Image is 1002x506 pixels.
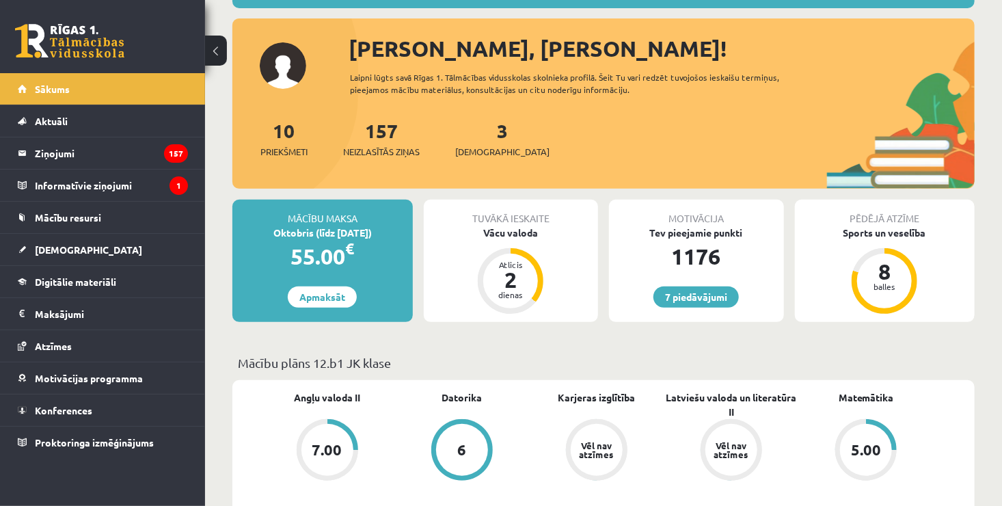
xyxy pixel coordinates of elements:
[312,442,342,457] div: 7.00
[288,287,357,308] a: Apmaksāt
[343,118,420,159] a: 157Neizlasītās ziņas
[653,287,739,308] a: 7 piedāvājumi
[490,291,531,299] div: dienas
[18,298,188,330] a: Maksājumi
[609,226,784,240] div: Tev pieejamie punkti
[345,239,354,258] span: €
[18,395,188,426] a: Konferences
[864,261,905,282] div: 8
[795,200,975,226] div: Pēdējā atzīme
[795,226,975,316] a: Sports un veselība 8 balles
[490,269,531,291] div: 2
[349,32,975,65] div: [PERSON_NAME], [PERSON_NAME]!
[35,340,72,352] span: Atzīmes
[712,441,750,459] div: Vēl nav atzīmes
[578,441,616,459] div: Vēl nav atzīmes
[350,71,796,96] div: Laipni lūgts savā Rīgas 1. Tālmācības vidusskolas skolnieka profilā. Šeit Tu vari redzēt tuvojošo...
[35,243,142,256] span: [DEMOGRAPHIC_DATA]
[839,390,894,405] a: Matemātika
[35,83,70,95] span: Sākums
[260,118,308,159] a: 10Priekšmeti
[424,200,599,226] div: Tuvākā ieskaite
[864,282,905,291] div: balles
[35,137,188,169] legend: Ziņojumi
[18,137,188,169] a: Ziņojumi157
[15,24,124,58] a: Rīgas 1. Tālmācības vidusskola
[851,442,881,457] div: 5.00
[35,372,143,384] span: Motivācijas programma
[238,354,969,372] p: Mācību plāns 12.b1 JK klase
[795,226,975,240] div: Sports un veselība
[18,330,188,362] a: Atzīmes
[455,118,550,159] a: 3[DEMOGRAPHIC_DATA]
[609,240,784,273] div: 1176
[260,145,308,159] span: Priekšmeti
[18,73,188,105] a: Sākums
[18,362,188,394] a: Motivācijas programma
[455,145,550,159] span: [DEMOGRAPHIC_DATA]
[232,240,413,273] div: 55.00
[35,170,188,201] legend: Informatīvie ziņojumi
[232,200,413,226] div: Mācību maksa
[35,276,116,288] span: Digitālie materiāli
[294,390,360,405] a: Angļu valoda II
[35,115,68,127] span: Aktuāli
[18,202,188,233] a: Mācību resursi
[609,200,784,226] div: Motivācija
[343,145,420,159] span: Neizlasītās ziņas
[18,427,188,458] a: Proktoringa izmēģinājums
[18,105,188,137] a: Aktuāli
[664,419,799,483] a: Vēl nav atzīmes
[35,436,154,449] span: Proktoringa izmēģinājums
[799,419,934,483] a: 5.00
[164,144,188,163] i: 157
[529,419,664,483] a: Vēl nav atzīmes
[442,390,482,405] a: Datorika
[35,298,188,330] legend: Maksājumi
[170,176,188,195] i: 1
[424,226,599,316] a: Vācu valoda Atlicis 2 dienas
[18,266,188,297] a: Digitālie materiāli
[664,390,799,419] a: Latviešu valoda un literatūra II
[35,404,92,416] span: Konferences
[18,234,188,265] a: [DEMOGRAPHIC_DATA]
[18,170,188,201] a: Informatīvie ziņojumi1
[35,211,101,224] span: Mācību resursi
[260,419,394,483] a: 7.00
[424,226,599,240] div: Vācu valoda
[232,226,413,240] div: Oktobris (līdz [DATE])
[457,442,466,457] div: 6
[558,390,635,405] a: Karjeras izglītība
[394,419,529,483] a: 6
[490,261,531,269] div: Atlicis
